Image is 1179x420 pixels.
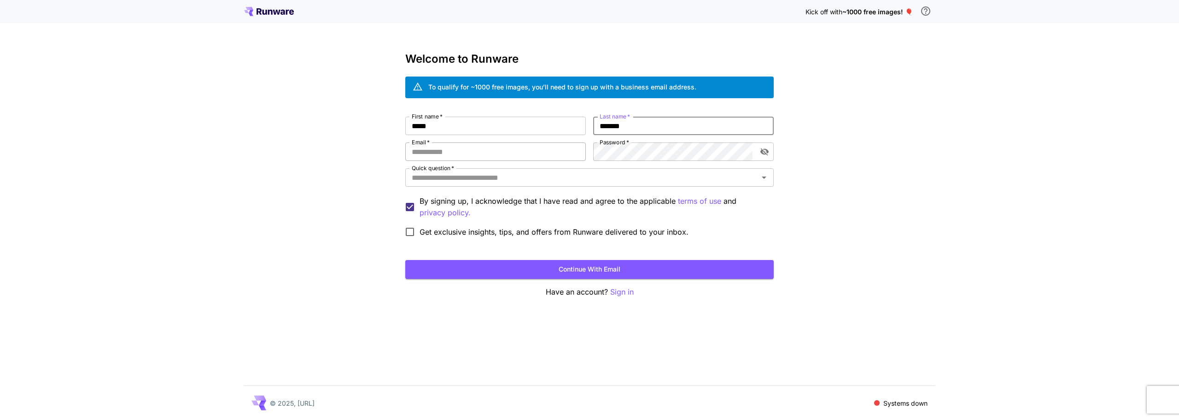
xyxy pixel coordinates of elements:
label: Quick question [412,164,454,172]
button: By signing up, I acknowledge that I have read and agree to the applicable and privacy policy. [678,195,721,207]
label: First name [412,112,443,120]
span: Get exclusive insights, tips, and offers from Runware delivered to your inbox. [420,226,689,237]
button: Sign in [610,286,634,298]
p: © 2025, [URL] [270,398,315,408]
span: Kick off with [805,8,842,16]
p: terms of use [678,195,721,207]
h3: Welcome to Runware [405,53,774,65]
p: Systems down [883,398,928,408]
button: toggle password visibility [756,143,773,160]
button: Continue with email [405,260,774,279]
div: To qualify for ~1000 free images, you’ll need to sign up with a business email address. [428,82,696,92]
label: Password [600,138,629,146]
button: In order to qualify for free credit, you need to sign up with a business email address and click ... [916,2,935,20]
p: By signing up, I acknowledge that I have read and agree to the applicable and [420,195,766,219]
p: privacy policy. [420,207,471,219]
p: Have an account? [405,286,774,298]
button: Open [758,171,770,184]
button: By signing up, I acknowledge that I have read and agree to the applicable terms of use and [420,207,471,219]
span: ~1000 free images! 🎈 [842,8,913,16]
label: Email [412,138,430,146]
label: Last name [600,112,630,120]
